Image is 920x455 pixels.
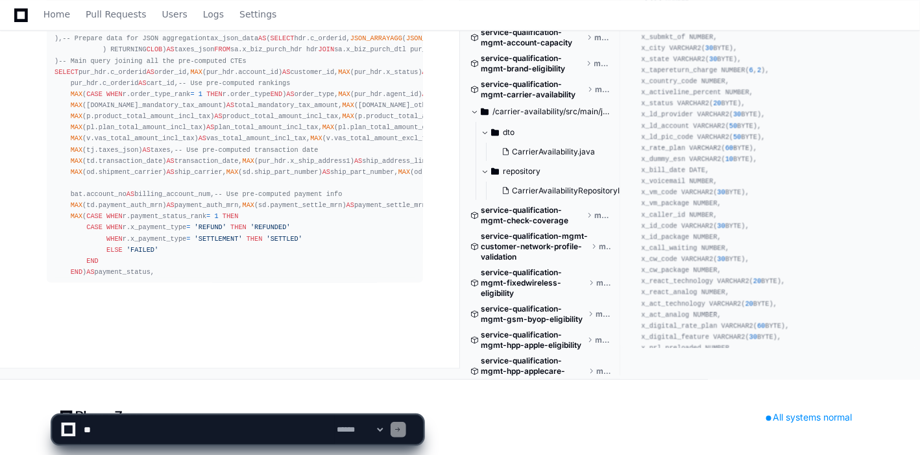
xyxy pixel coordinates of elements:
span: JSON_ARRAYAGG [350,34,402,42]
span: 30 [717,188,725,195]
svg: Directory [491,163,499,178]
span: MAX [398,167,410,175]
span: THEN [247,234,263,242]
span: 20 [713,99,721,106]
span: repository [503,166,540,176]
span: AS [258,34,266,42]
span: 1 [215,212,219,219]
span: THEN [206,90,223,97]
span: END [71,267,82,275]
span: THEN [230,223,247,230]
span: CLOB [147,45,163,53]
span: CASE [86,212,103,219]
span: AS [422,90,430,97]
span: THEN [223,212,239,219]
span: 50 [733,132,741,140]
span: 2 [757,66,761,73]
span: WHEN [106,234,123,242]
span: AS [286,90,294,97]
span: service-qualification-mgmt-fixedwireless-eligibility [481,267,586,298]
span: dto [503,127,514,137]
span: MAX [71,123,82,130]
span: MAX [343,101,354,108]
span: MAX [190,68,202,75]
button: CarrierAvailability.java [496,142,613,160]
span: MAX [338,68,350,75]
span: MAX [310,134,322,141]
span: MAX [71,134,82,141]
span: Home [43,10,70,18]
span: MAX [243,156,254,164]
span: FROM [214,45,230,53]
span: 10 [725,154,733,162]
span: -- Main query joining all the pre-computed CTEs [58,56,247,64]
span: 30 [709,55,717,62]
span: 30 [705,43,713,51]
span: service-qualification-mgmt-carrier-availability [481,79,585,99]
svg: Directory [481,103,489,119]
span: service-qualification-mgmt-check-coverage [481,204,584,225]
span: CASE [86,90,103,97]
span: service-qualification-mgmt-hpp-apple-eligibility [481,329,585,350]
span: AS [422,68,430,75]
span: AS [214,112,222,119]
span: AS [127,190,134,197]
span: AS [226,101,234,108]
span: AS [322,167,330,175]
span: -- Use pre-computed payment info [214,190,342,197]
span: CarrierAvailabilityRepositoryImpl.java [512,185,651,195]
span: MAX [71,112,82,119]
span: service-qualification-mgmt-gsm-byop-eligibility [481,303,585,324]
span: 'REFUND' [195,223,226,230]
svg: Directory [491,124,499,140]
span: 30 [749,332,757,340]
span: -- Use pre-computed rankings [178,79,291,86]
span: = [186,234,190,242]
span: master [594,210,611,220]
span: 'SETTLED' [267,234,302,242]
span: END [271,90,282,97]
span: SELECT [54,68,79,75]
span: 30 [733,110,741,117]
span: 60 [725,143,733,151]
span: AS [167,167,175,175]
span: MAX [322,123,334,130]
span: master [594,58,611,68]
button: repository [481,160,621,181]
span: WHEN [106,90,123,97]
span: MAX [71,201,82,208]
span: MAX [71,156,82,164]
button: CarrierAvailabilityRepositoryImpl.java [496,181,623,199]
span: service-qualification-mgmt-hpp-applecare-eligibility [481,355,586,386]
span: MAX [343,112,354,119]
span: END [86,256,98,264]
span: AS [167,201,175,208]
span: service-qualification-mgmt-customer-network-profile-validation [481,230,588,262]
span: 20 [745,299,753,307]
span: -- Use pre-computed transaction date [175,145,319,153]
span: master [596,365,611,376]
span: Settings [239,10,276,18]
span: 20 [753,277,761,284]
span: /carrier-availability/src/main/java/com/tracfone/carrier/availability [492,106,611,116]
span: WHEN [106,223,123,230]
span: CarrierAvailability.java [512,146,595,156]
span: master [596,308,611,319]
span: Users [162,10,188,18]
span: MAX [71,167,82,175]
span: AS [147,68,154,75]
span: MAX [339,90,350,97]
span: ELSE [106,245,123,253]
span: MAX [226,167,238,175]
span: 30 [717,221,725,229]
span: 1 [199,90,202,97]
span: MAX [71,90,82,97]
span: AS [206,123,214,130]
span: Logs [203,10,224,18]
span: = [191,90,195,97]
span: 30 [717,254,725,262]
span: WHEN [106,212,123,219]
span: JOIN [319,45,335,53]
span: MAX [71,101,82,108]
span: master [595,84,611,94]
